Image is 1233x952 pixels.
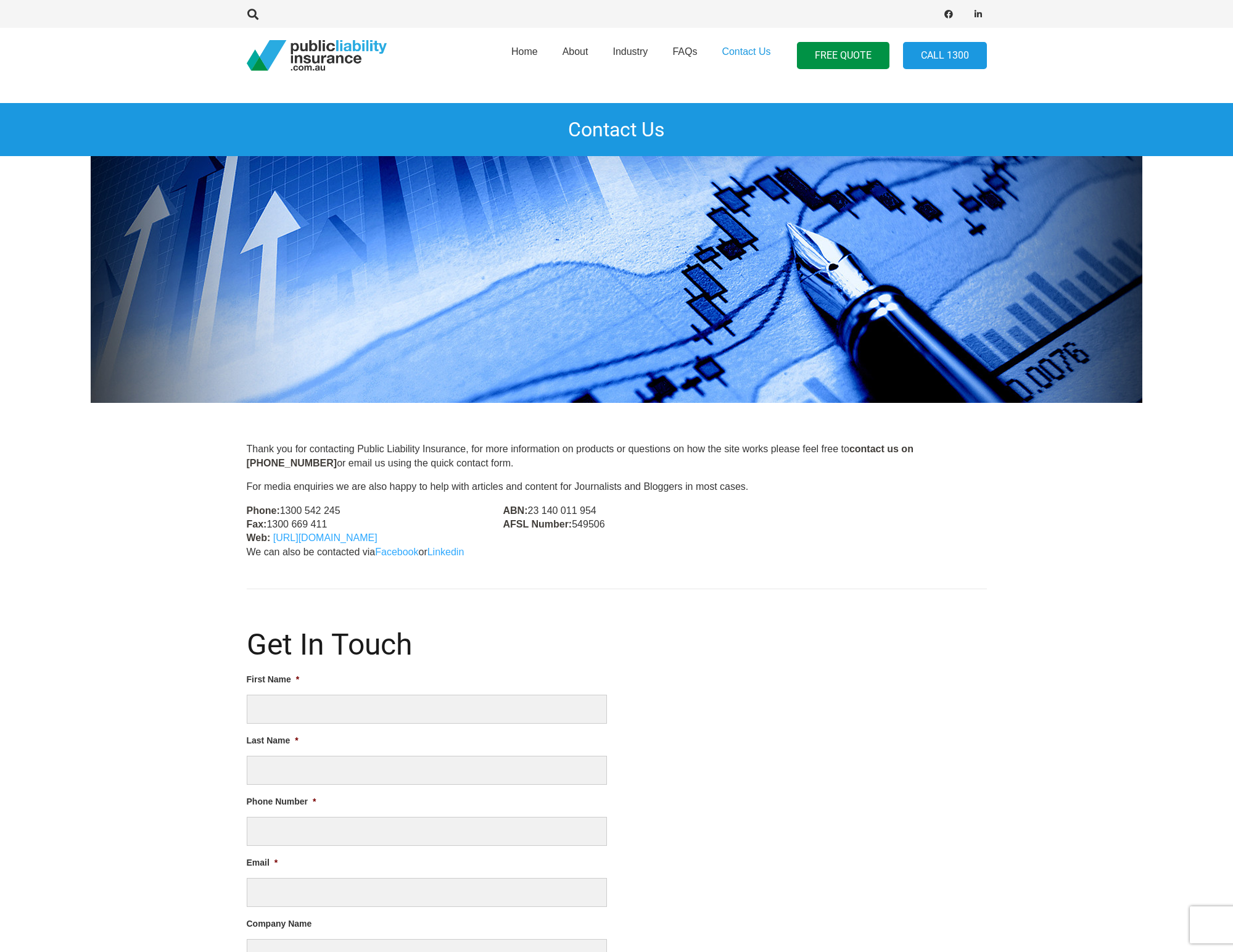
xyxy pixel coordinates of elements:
[247,40,387,71] a: pli_logotransparent
[247,545,987,559] p: We can also be contacted via or
[273,532,377,543] a: [URL][DOMAIN_NAME]
[563,46,588,57] span: About
[247,735,299,746] label: Last Name
[247,918,312,929] label: Company Name
[600,24,660,87] a: Industry
[375,547,418,557] a: Facebook
[503,505,527,516] strong: ABN:
[672,46,697,57] span: FAQs
[247,674,300,685] label: First Name
[903,42,987,70] a: Call 1300
[247,442,987,470] p: Thank you for contacting Public Liability Insurance, for more information on products or question...
[797,42,889,70] a: FREE QUOTE
[503,519,572,529] strong: AFSL Number:
[660,24,709,87] a: FAQs
[247,532,271,543] strong: Web:
[722,46,770,57] span: Contact Us
[550,24,601,87] a: About
[499,24,550,87] a: Home
[247,505,280,516] strong: Phone:
[247,796,316,807] label: Phone Number
[511,46,538,57] span: Home
[940,6,957,23] a: Facebook
[247,480,987,494] p: For media enquiries we are also happy to help with articles and content for Journalists and Blogg...
[247,519,267,529] strong: Fax:
[503,504,730,532] p: 23 140 011 954 549506
[612,46,648,57] span: Industry
[970,6,987,23] a: LinkedIn
[241,9,266,20] a: Search
[247,857,278,868] label: Email
[247,627,987,663] h1: Get In Touch
[247,504,474,545] p: 1300 542 245 1300 669 411
[247,444,913,468] strong: contact us on [PHONE_NUMBER]
[427,547,464,557] a: Linkedin
[91,156,1142,403] img: Premium Funding Insurance
[709,24,783,87] a: Contact Us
